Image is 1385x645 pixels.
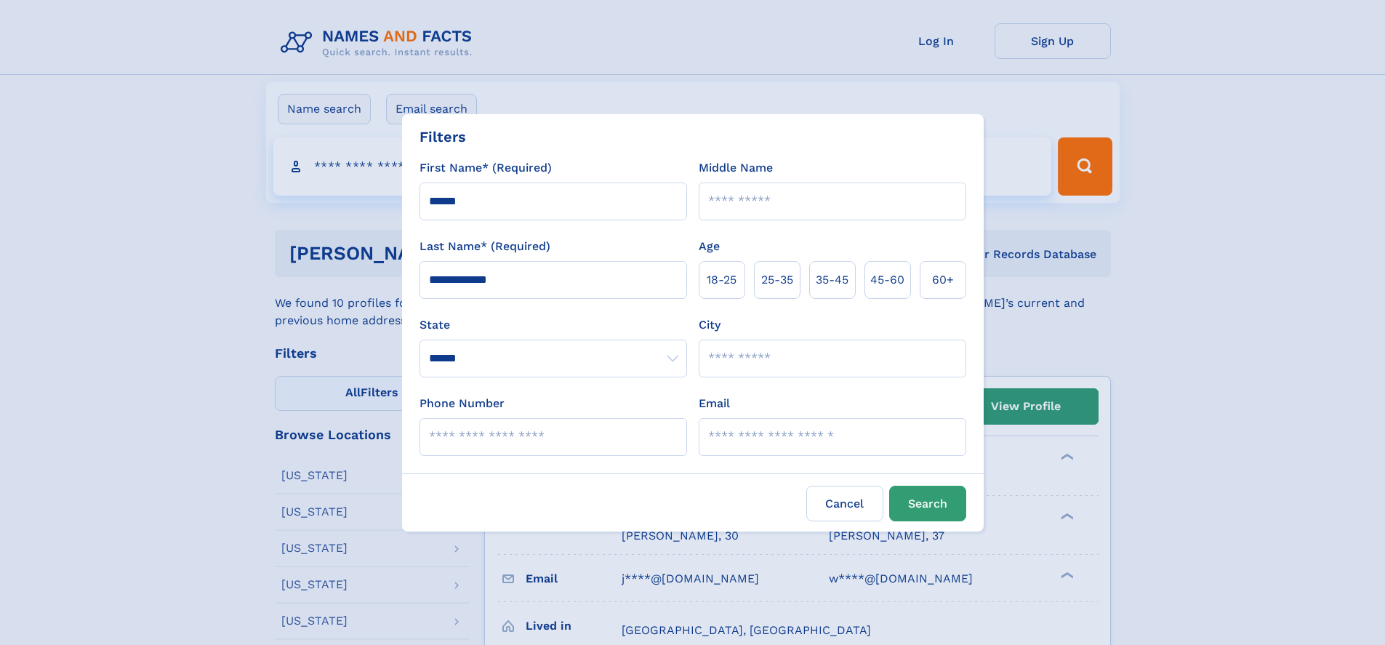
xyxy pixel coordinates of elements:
[419,316,687,334] label: State
[889,486,966,521] button: Search
[699,238,720,255] label: Age
[419,395,505,412] label: Phone Number
[707,271,736,289] span: 18‑25
[699,316,720,334] label: City
[816,271,848,289] span: 35‑45
[419,126,466,148] div: Filters
[870,271,904,289] span: 45‑60
[806,486,883,521] label: Cancel
[932,271,954,289] span: 60+
[419,159,552,177] label: First Name* (Required)
[761,271,793,289] span: 25‑35
[699,395,730,412] label: Email
[699,159,773,177] label: Middle Name
[419,238,550,255] label: Last Name* (Required)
